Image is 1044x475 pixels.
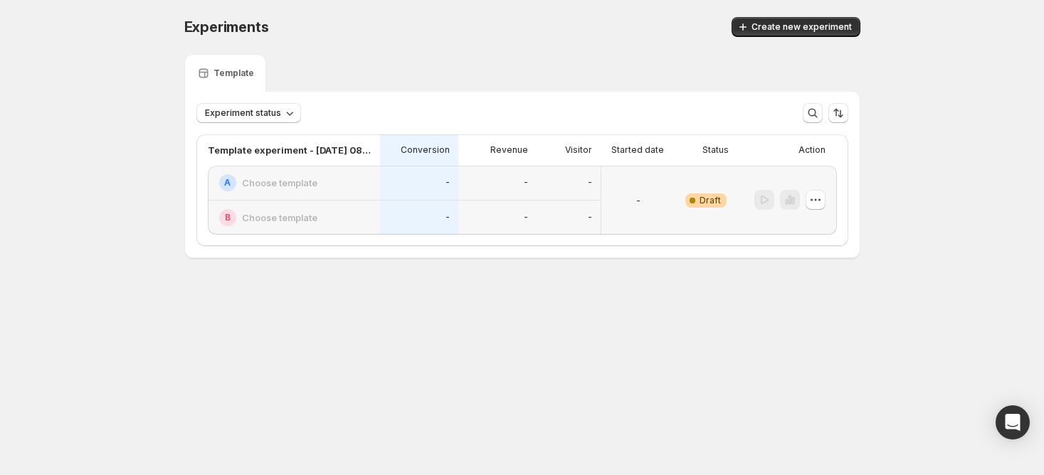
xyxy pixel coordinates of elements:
p: - [588,212,592,223]
p: Template experiment - [DATE] 08:23:53 [208,143,371,157]
button: Sort the results [828,103,848,123]
button: Experiment status [196,103,301,123]
p: - [636,193,640,208]
p: Template [213,68,254,79]
span: Draft [700,195,721,206]
span: Experiment status [205,107,281,119]
p: - [524,212,528,223]
span: Create new experiment [752,21,852,33]
button: Create new experiment [732,17,860,37]
p: Revenue [490,144,528,156]
p: - [524,177,528,188]
p: Action [798,144,826,156]
h2: B [225,212,231,223]
h2: Choose template [242,176,317,190]
div: Open Intercom Messenger [996,405,1030,439]
h2: Choose template [242,210,317,225]
p: - [445,212,450,223]
p: Status [702,144,729,156]
p: - [588,177,592,188]
p: Conversion [401,144,450,156]
p: Started date [611,144,664,156]
h2: A [224,177,231,188]
p: Visitor [565,144,592,156]
span: Experiments [184,18,269,36]
p: - [445,177,450,188]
